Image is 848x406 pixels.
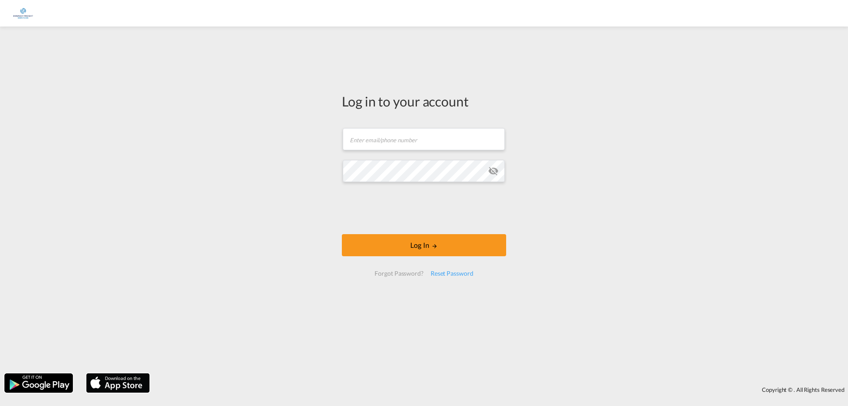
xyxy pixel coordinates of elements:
[488,166,499,176] md-icon: icon-eye-off
[343,128,505,150] input: Enter email/phone number
[4,372,74,394] img: google.png
[342,92,506,110] div: Log in to your account
[13,4,33,23] img: e1326340b7c511ef854e8d6a806141ad.jpg
[427,266,477,281] div: Reset Password
[371,266,427,281] div: Forgot Password?
[154,382,848,397] div: Copyright © . All Rights Reserved
[85,372,151,394] img: apple.png
[357,191,491,225] iframe: reCAPTCHA
[342,234,506,256] button: LOGIN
